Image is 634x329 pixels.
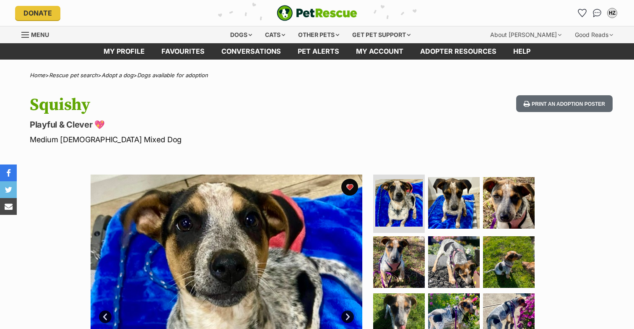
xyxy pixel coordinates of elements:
[569,26,619,43] div: Good Reads
[346,26,416,43] div: Get pet support
[30,72,45,78] a: Home
[15,6,60,20] a: Donate
[30,95,385,115] h1: Squishy
[99,311,112,323] a: Prev
[375,179,423,227] img: Photo of Squishy
[292,26,345,43] div: Other pets
[213,43,289,60] a: conversations
[575,6,589,20] a: Favourites
[224,26,258,43] div: Dogs
[259,26,291,43] div: Cats
[608,9,616,17] div: HZ
[153,43,213,60] a: Favourites
[277,5,357,21] a: PetRescue
[505,43,539,60] a: Help
[101,72,133,78] a: Adopt a dog
[30,119,385,131] p: Playful & Clever 💖
[590,6,604,20] a: Conversations
[348,43,412,60] a: My account
[9,72,625,78] div: > > >
[31,31,49,38] span: Menu
[30,134,385,145] p: Medium [DEMOGRAPHIC_DATA] Mixed Dog
[95,43,153,60] a: My profile
[428,236,480,288] img: Photo of Squishy
[49,72,98,78] a: Rescue pet search
[341,311,354,323] a: Next
[483,236,535,288] img: Photo of Squishy
[605,6,619,20] button: My account
[516,95,613,112] button: Print an adoption poster
[484,26,567,43] div: About [PERSON_NAME]
[593,9,602,17] img: chat-41dd97257d64d25036548639549fe6c8038ab92f7586957e7f3b1b290dea8141.svg
[341,179,358,196] button: favourite
[483,177,535,229] img: Photo of Squishy
[412,43,505,60] a: Adopter resources
[428,177,480,229] img: Photo of Squishy
[575,6,619,20] ul: Account quick links
[21,26,55,42] a: Menu
[137,72,208,78] a: Dogs available for adoption
[277,5,357,21] img: logo-e224e6f780fb5917bec1dbf3a21bbac754714ae5b6737aabdf751b685950b380.svg
[373,236,425,288] img: Photo of Squishy
[289,43,348,60] a: Pet alerts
